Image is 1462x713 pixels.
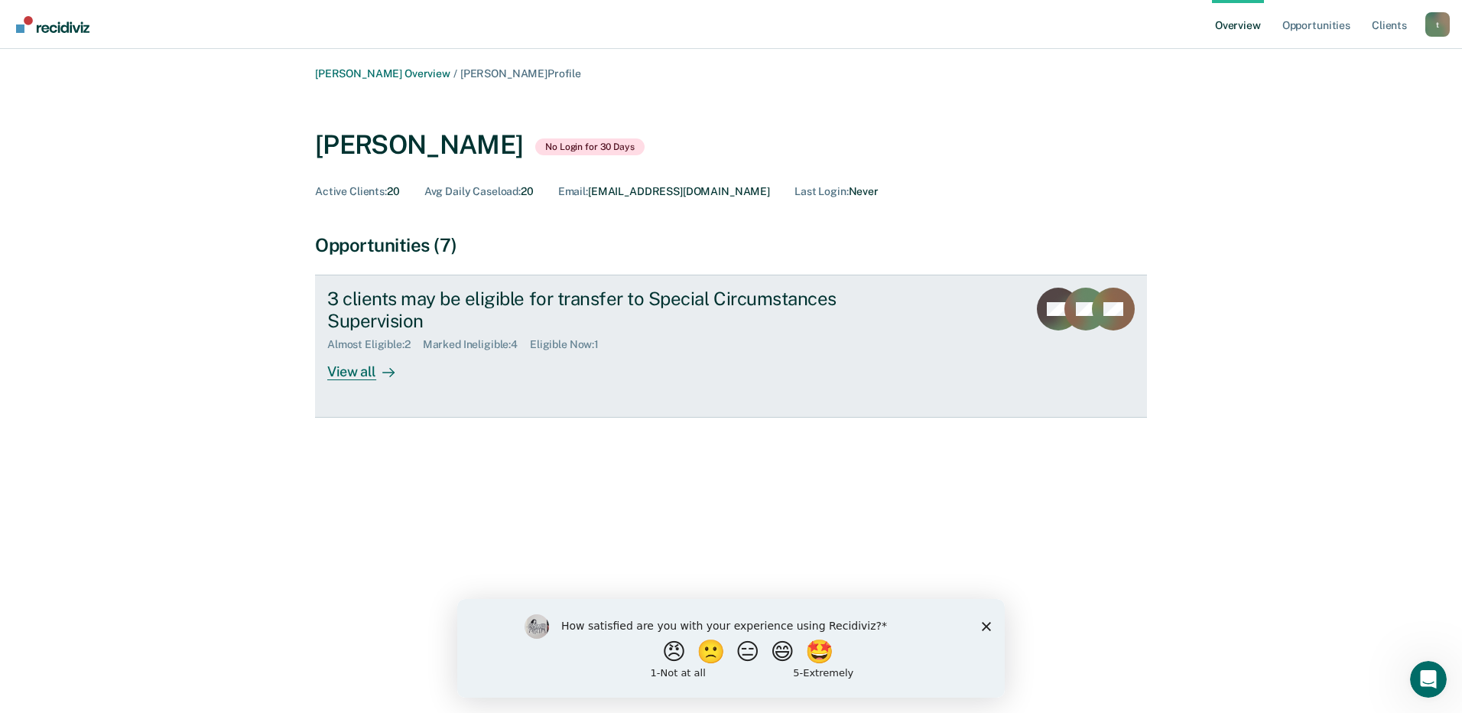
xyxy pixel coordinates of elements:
div: Marked Ineligible : 4 [423,338,530,351]
span: / [450,67,460,80]
span: Avg Daily Caseload : [424,185,521,197]
span: Last Login : [794,185,848,197]
img: Recidiviz [16,16,89,33]
span: [PERSON_NAME] Profile [460,67,581,80]
span: Active Clients : [315,185,387,197]
div: Eligible Now : 1 [530,338,611,351]
div: [EMAIL_ADDRESS][DOMAIN_NAME] [558,185,770,198]
span: No Login for 30 Days [535,138,645,155]
div: t [1425,12,1450,37]
div: 20 [315,185,400,198]
div: 3 clients may be eligible for transfer to Special Circumstances Supervision [327,288,864,332]
div: Opportunities (7) [315,234,1147,256]
iframe: Survey by Kim from Recidiviz [457,599,1005,698]
div: [PERSON_NAME] [315,129,523,161]
a: [PERSON_NAME] Overview [315,67,450,80]
div: Almost Eligible : 2 [327,338,423,351]
div: Never [794,185,879,198]
iframe: Intercom live chat [1410,661,1447,698]
span: Email : [558,185,588,197]
div: View all [327,351,413,381]
a: 3 clients may be eligible for transfer to Special Circumstances SupervisionAlmost Eligible:2Marke... [315,275,1147,418]
div: 20 [424,185,534,198]
button: Profile dropdown button [1425,12,1450,37]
